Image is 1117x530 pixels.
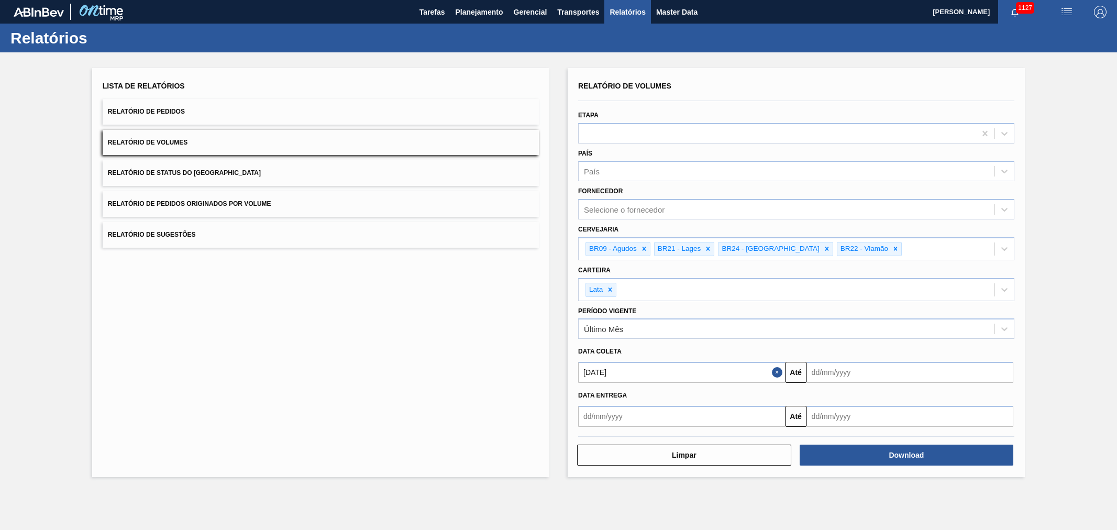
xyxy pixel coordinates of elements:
button: Download [800,445,1014,466]
span: Relatório de Pedidos Originados por Volume [108,200,271,207]
input: dd/mm/yyyy [806,362,1014,383]
span: Tarefas [419,6,445,18]
div: BR09 - Agudos [586,242,638,256]
span: Relatório de Pedidos [108,108,185,115]
button: Relatório de Pedidos [103,99,539,125]
img: userActions [1060,6,1073,18]
button: Até [786,406,806,427]
span: Transportes [557,6,599,18]
button: Relatório de Status do [GEOGRAPHIC_DATA] [103,160,539,186]
h1: Relatórios [10,32,196,44]
label: Carteira [578,267,611,274]
input: dd/mm/yyyy [806,406,1014,427]
span: Data entrega [578,392,627,399]
span: Planejamento [455,6,503,18]
img: Logout [1094,6,1107,18]
button: Relatório de Volumes [103,130,539,156]
div: BR22 - Viamão [837,242,890,256]
span: Data coleta [578,348,622,355]
button: Relatório de Sugestões [103,222,539,248]
input: dd/mm/yyyy [578,406,786,427]
span: Master Data [656,6,698,18]
label: Fornecedor [578,187,623,195]
img: TNhmsLtSVTkK8tSr43FrP2fwEKptu5GPRR3wAAAABJRU5ErkJggg== [14,7,64,17]
span: 1127 [1016,2,1034,14]
button: Relatório de Pedidos Originados por Volume [103,191,539,217]
span: Gerencial [514,6,547,18]
div: País [584,167,600,176]
div: BR21 - Lages [655,242,703,256]
span: Relatório de Sugestões [108,231,196,238]
button: Notificações [998,5,1032,19]
div: Selecione o fornecedor [584,205,665,214]
span: Relatório de Volumes [108,139,187,146]
span: Lista de Relatórios [103,82,185,90]
button: Limpar [577,445,791,466]
span: Relatórios [610,6,645,18]
input: dd/mm/yyyy [578,362,786,383]
label: País [578,150,592,157]
span: Relatório de Volumes [578,82,671,90]
label: Período Vigente [578,307,636,315]
label: Etapa [578,112,599,119]
div: BR24 - [GEOGRAPHIC_DATA] [718,242,821,256]
button: Até [786,362,806,383]
span: Relatório de Status do [GEOGRAPHIC_DATA] [108,169,261,176]
div: Último Mês [584,325,623,334]
button: Close [772,362,786,383]
label: Cervejaria [578,226,618,233]
div: Lata [586,283,604,296]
